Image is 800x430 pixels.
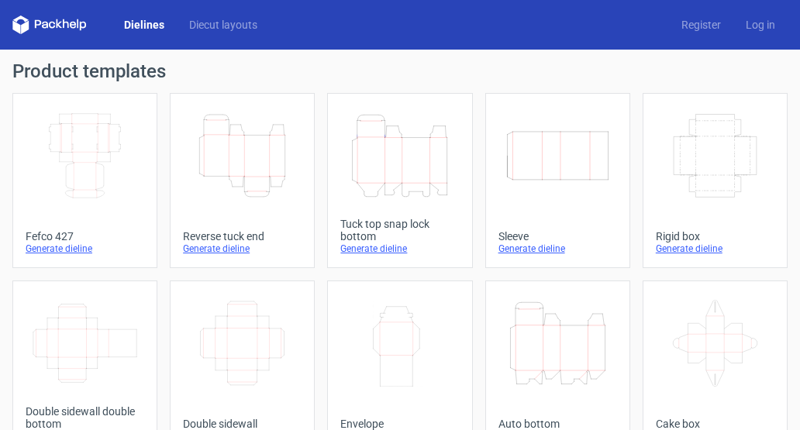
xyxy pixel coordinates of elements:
[183,230,302,243] div: Reverse tuck end
[26,230,144,243] div: Fefco 427
[327,93,472,268] a: Tuck top snap lock bottomGenerate dieline
[170,93,315,268] a: Reverse tuck endGenerate dieline
[656,230,774,243] div: Rigid box
[112,17,177,33] a: Dielines
[12,93,157,268] a: Fefco 427Generate dieline
[669,17,733,33] a: Register
[656,243,774,255] div: Generate dieline
[340,243,459,255] div: Generate dieline
[485,93,630,268] a: SleeveGenerate dieline
[177,17,270,33] a: Diecut layouts
[643,93,788,268] a: Rigid boxGenerate dieline
[12,62,788,81] h1: Product templates
[498,418,617,430] div: Auto bottom
[498,230,617,243] div: Sleeve
[498,243,617,255] div: Generate dieline
[733,17,788,33] a: Log in
[183,243,302,255] div: Generate dieline
[656,418,774,430] div: Cake box
[26,243,144,255] div: Generate dieline
[26,405,144,430] div: Double sidewall double bottom
[340,418,459,430] div: Envelope
[340,218,459,243] div: Tuck top snap lock bottom
[183,418,302,430] div: Double sidewall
